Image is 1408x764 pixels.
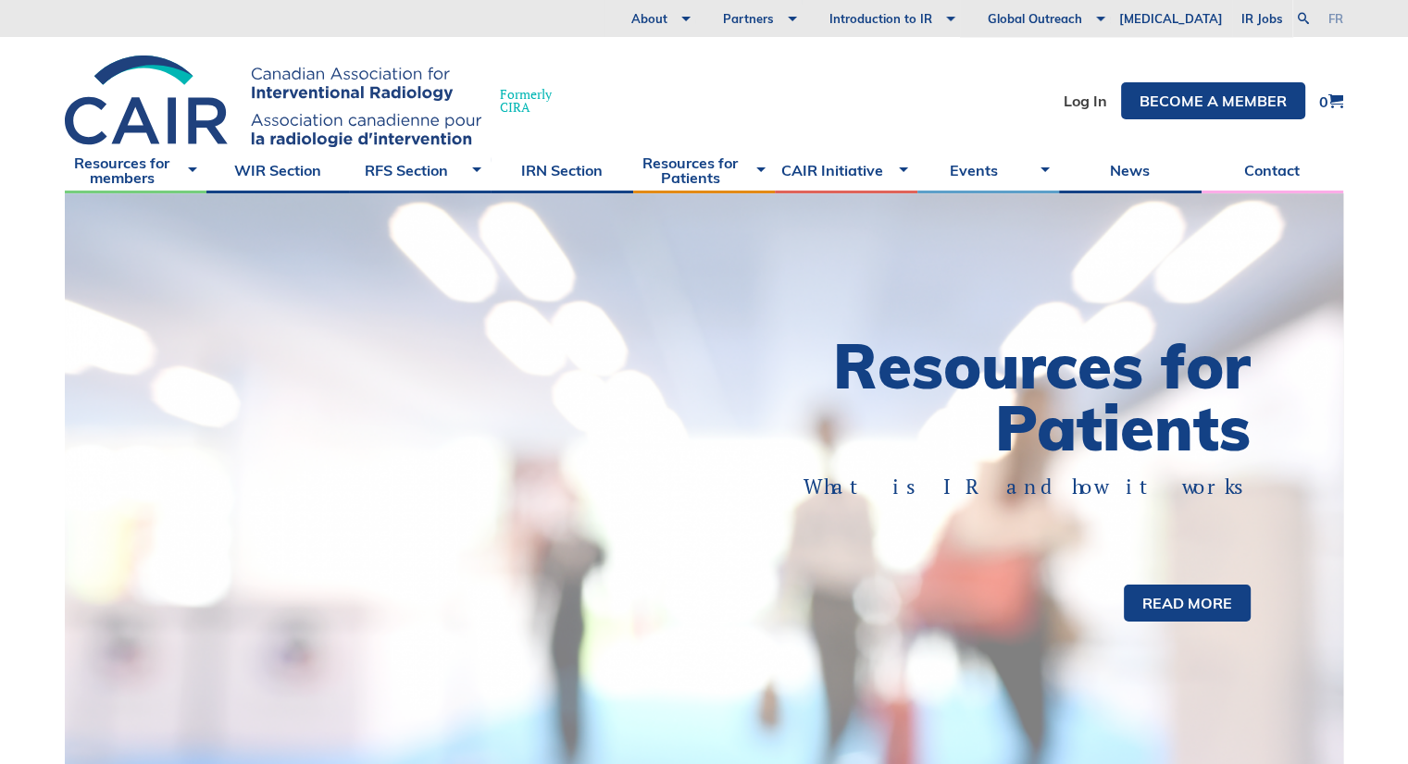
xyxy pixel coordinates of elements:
a: RFS Section [349,147,491,193]
p: What is IR and how it works [769,473,1252,501]
a: CAIR Initiative [775,147,916,193]
a: Resources for members [65,147,206,193]
a: 0 [1319,93,1343,109]
a: WIR Section [206,147,348,193]
a: Become a member [1121,82,1305,119]
img: CIRA [65,55,481,147]
a: News [1059,147,1201,193]
a: Resources for Patients [633,147,775,193]
a: Contact [1202,147,1343,193]
a: Log In [1064,93,1107,108]
a: Read more [1124,585,1251,622]
a: IRN Section [491,147,632,193]
a: fr [1328,13,1343,25]
span: Formerly CIRA [500,88,552,114]
h1: Resources for Patients [704,335,1252,459]
a: Events [917,147,1059,193]
a: FormerlyCIRA [65,55,570,147]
